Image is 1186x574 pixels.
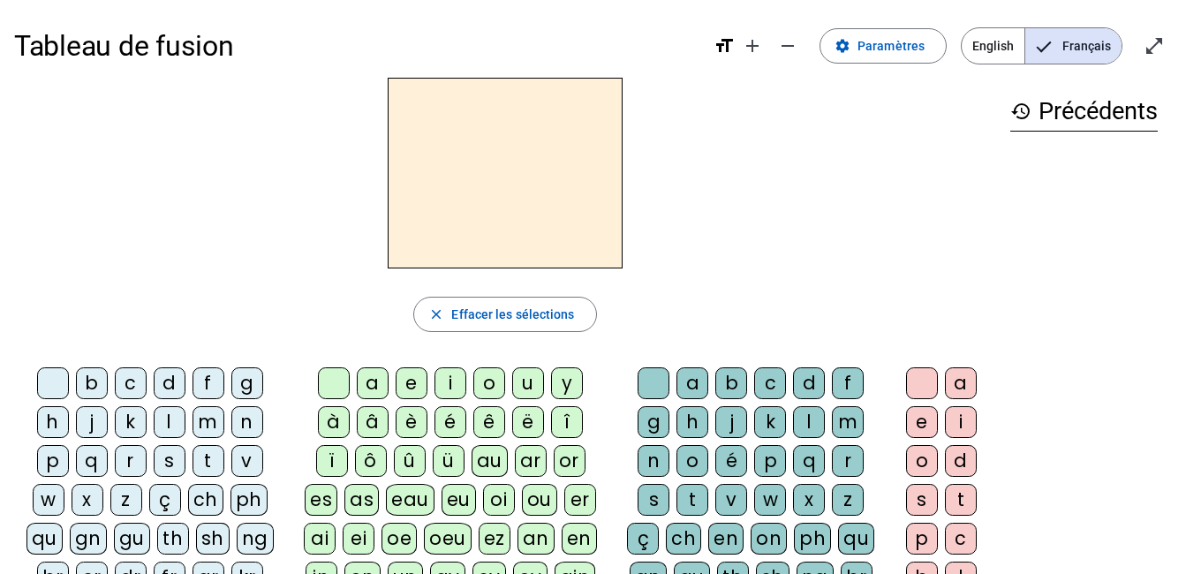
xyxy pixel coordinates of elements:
[777,35,798,57] mat-icon: remove
[676,445,708,477] div: o
[434,367,466,399] div: i
[76,445,108,477] div: q
[754,406,786,438] div: k
[424,523,472,555] div: oeu
[26,523,63,555] div: qu
[37,445,69,477] div: p
[316,445,348,477] div: ï
[115,367,147,399] div: c
[386,484,434,516] div: eau
[231,367,263,399] div: g
[906,523,938,555] div: p
[72,484,103,516] div: x
[394,445,426,477] div: û
[154,445,185,477] div: s
[33,484,64,516] div: w
[154,406,185,438] div: l
[193,406,224,438] div: m
[381,523,417,555] div: oe
[231,445,263,477] div: v
[115,406,147,438] div: k
[676,406,708,438] div: h
[551,406,583,438] div: î
[472,445,508,477] div: au
[754,484,786,516] div: w
[357,367,389,399] div: a
[355,445,387,477] div: ô
[832,445,864,477] div: r
[413,297,596,332] button: Effacer les sélections
[451,304,574,325] span: Effacer les sélections
[857,35,925,57] span: Paramètres
[1144,35,1165,57] mat-icon: open_in_full
[396,406,427,438] div: è
[832,484,864,516] div: z
[793,445,825,477] div: q
[115,445,147,477] div: r
[433,445,465,477] div: ü
[715,367,747,399] div: b
[304,523,336,555] div: ai
[906,445,938,477] div: o
[14,18,699,74] h1: Tableau de fusion
[715,445,747,477] div: é
[638,445,669,477] div: n
[237,523,274,555] div: ng
[305,484,337,516] div: es
[715,406,747,438] div: j
[551,367,583,399] div: y
[37,406,69,438] div: h
[832,406,864,438] div: m
[714,35,735,57] mat-icon: format_size
[770,28,805,64] button: Diminuer la taille de la police
[945,484,977,516] div: t
[793,484,825,516] div: x
[835,38,850,54] mat-icon: settings
[754,367,786,399] div: c
[564,484,596,516] div: er
[517,523,555,555] div: an
[945,445,977,477] div: d
[149,484,181,516] div: ç
[562,523,597,555] div: en
[906,484,938,516] div: s
[638,406,669,438] div: g
[945,523,977,555] div: c
[76,406,108,438] div: j
[793,367,825,399] div: d
[754,445,786,477] div: p
[434,406,466,438] div: é
[708,523,744,555] div: en
[554,445,585,477] div: or
[396,367,427,399] div: e
[114,523,150,555] div: gu
[157,523,189,555] div: th
[442,484,476,516] div: eu
[522,484,557,516] div: ou
[751,523,787,555] div: on
[676,484,708,516] div: t
[479,523,510,555] div: ez
[742,35,763,57] mat-icon: add
[945,367,977,399] div: a
[154,367,185,399] div: d
[357,406,389,438] div: â
[735,28,770,64] button: Augmenter la taille de la police
[666,523,701,555] div: ch
[715,484,747,516] div: v
[627,523,659,555] div: ç
[110,484,142,516] div: z
[428,306,444,322] mat-icon: close
[820,28,947,64] button: Paramètres
[196,523,230,555] div: sh
[906,406,938,438] div: e
[793,406,825,438] div: l
[962,28,1024,64] span: English
[512,367,544,399] div: u
[70,523,107,555] div: gn
[638,484,669,516] div: s
[1010,101,1031,122] mat-icon: history
[473,406,505,438] div: ê
[473,367,505,399] div: o
[1137,28,1172,64] button: Entrer en plein écran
